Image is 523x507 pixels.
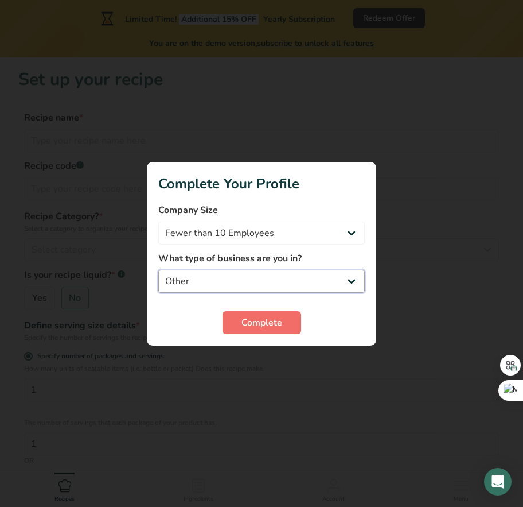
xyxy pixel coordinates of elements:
div: Open Intercom Messenger [484,468,512,496]
label: What type of business are you in? [158,251,365,265]
label: Company Size [158,203,365,217]
span: Complete [241,316,282,330]
h1: Complete Your Profile [158,173,365,194]
button: Complete [223,311,301,334]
